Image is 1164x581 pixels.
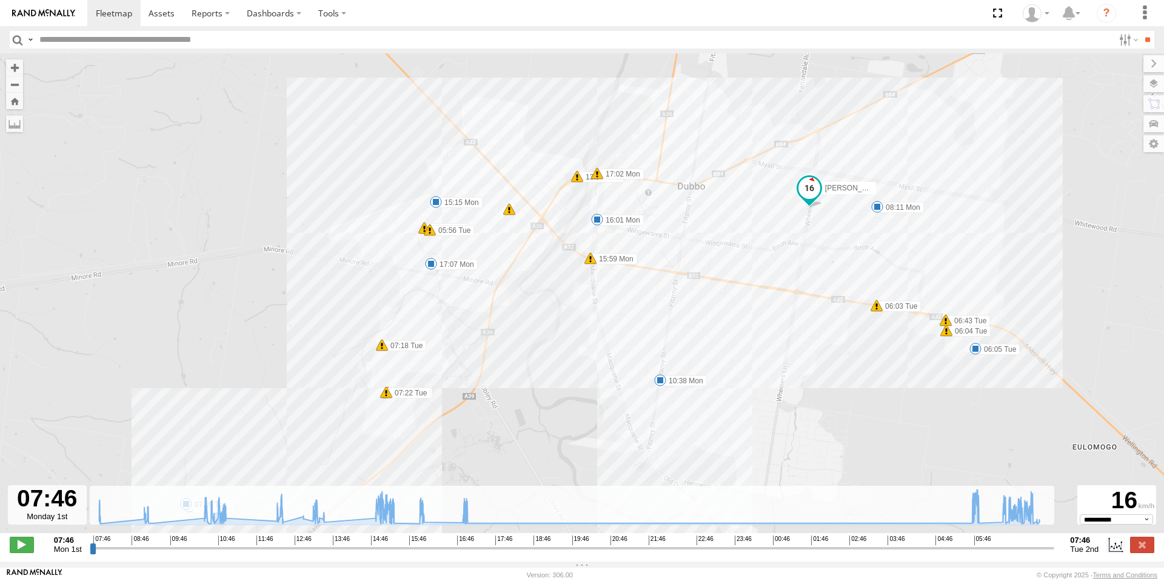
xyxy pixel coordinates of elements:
label: 15:15 Mon [436,197,483,208]
label: 07:22 Tue [386,388,430,398]
span: 22:46 [697,536,714,545]
span: 09:46 [170,536,187,545]
span: Tue 2nd Sep 2025 [1070,545,1099,554]
div: © Copyright 2025 - [1037,571,1157,579]
button: Zoom out [6,76,23,93]
span: 08:46 [132,536,149,545]
span: 04:46 [935,536,952,545]
div: 16 [1079,487,1154,514]
label: 07:18 Tue [382,340,426,351]
img: rand-logo.svg [12,9,75,18]
span: 23:46 [735,536,752,545]
div: Beth Porter [1018,4,1054,22]
label: 05:56 Tue [430,225,474,236]
span: 05:46 [974,536,991,545]
span: 07:46 [93,536,110,545]
label: Close [1130,537,1154,552]
button: Zoom Home [6,93,23,109]
strong: 07:46 [1070,536,1099,545]
i: ? [1097,4,1116,23]
strong: 07:46 [54,536,82,545]
span: 02:46 [849,536,866,545]
div: Version: 306.00 [527,571,573,579]
label: 17:07 Mon [431,259,478,270]
span: 01:46 [811,536,828,545]
span: 10:46 [218,536,235,545]
label: Search Filter Options [1114,31,1140,49]
label: 06:43 Tue [946,315,990,326]
span: 13:46 [333,536,350,545]
span: 03:46 [888,536,905,545]
a: Visit our Website [7,569,62,581]
label: 05:56 Tue [424,223,469,234]
label: Play/Stop [10,537,34,552]
label: 10:38 Mon [660,375,707,386]
span: 16:46 [457,536,474,545]
span: 19:46 [572,536,589,545]
span: 11:46 [256,536,273,545]
div: 6 [503,203,515,215]
label: 15:59 Mon [590,254,637,264]
label: Search Query [25,31,35,49]
label: Map Settings [1143,135,1164,152]
span: [PERSON_NAME] [825,184,885,193]
label: 16:01 Mon [597,215,644,226]
label: 17:02 Mon [597,169,644,180]
span: 14:46 [371,536,388,545]
span: 20:46 [610,536,627,545]
label: 06:03 Tue [877,301,921,312]
label: 08:11 Mon [877,202,924,213]
a: Terms and Conditions [1093,571,1157,579]
label: Measure [6,115,23,132]
span: 15:46 [409,536,426,545]
span: Mon 1st Sep 2025 [54,545,82,554]
span: 17:46 [495,536,512,545]
span: 12:46 [295,536,312,545]
button: Zoom in [6,59,23,76]
label: 06:04 Tue [946,326,991,337]
span: 18:46 [533,536,550,545]
span: 21:46 [649,536,666,545]
span: 00:46 [773,536,790,545]
label: 06:05 Tue [975,344,1020,355]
